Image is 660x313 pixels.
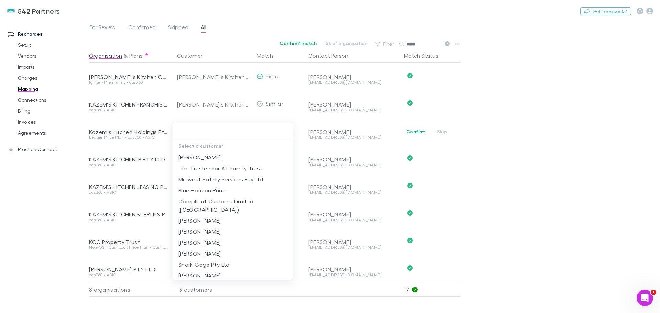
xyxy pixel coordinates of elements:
li: [PERSON_NAME] [173,237,293,248]
p: Select a customer [173,140,293,152]
span: 1 [651,290,656,295]
li: Blue Horizon Prints [173,185,293,196]
iframe: Intercom live chat [637,290,653,306]
li: Shark Gage Pty Ltd [173,259,293,270]
li: Compliant Customs Limited ([GEOGRAPHIC_DATA]) [173,196,293,215]
li: [PERSON_NAME] [173,248,293,259]
li: The Trustee For AT Family Trust [173,163,293,174]
li: [PERSON_NAME] [173,226,293,237]
li: Midwest Safety Services Pty Ltd [173,174,293,185]
li: [PERSON_NAME] [173,215,293,226]
li: [PERSON_NAME] [173,152,293,163]
li: [PERSON_NAME] [173,270,293,281]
